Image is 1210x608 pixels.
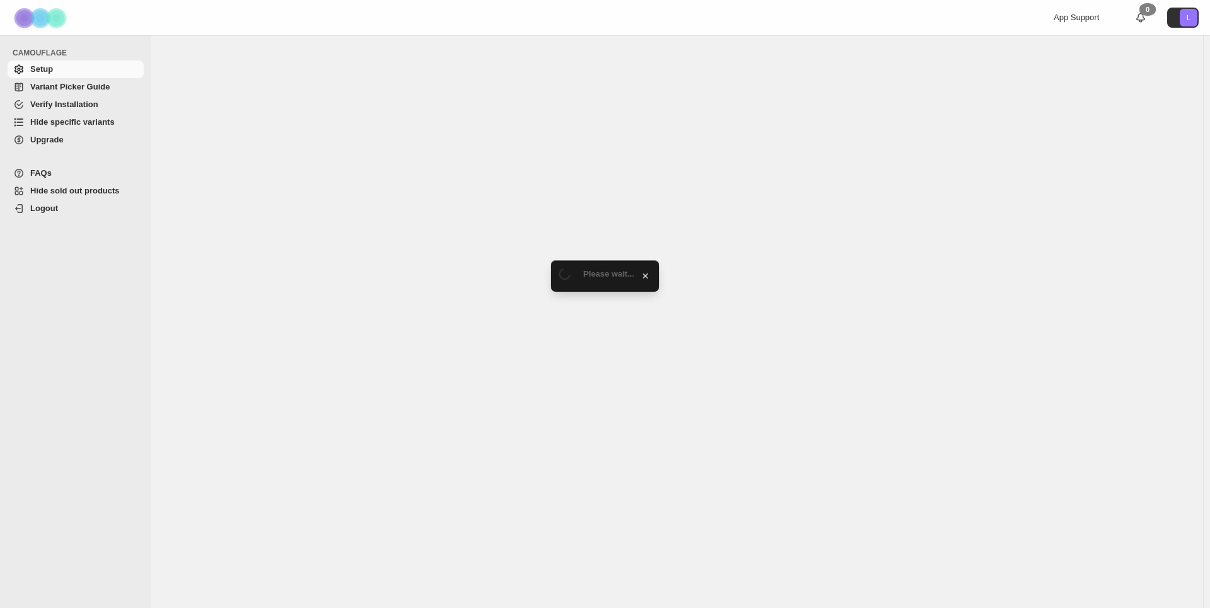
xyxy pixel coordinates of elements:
a: Upgrade [8,131,144,149]
span: Upgrade [30,135,64,144]
a: Setup [8,60,144,78]
a: Logout [8,200,144,217]
span: CAMOUFLAGE [13,48,145,58]
span: FAQs [30,168,52,178]
text: L [1187,14,1190,21]
span: Setup [30,64,53,74]
a: Hide specific variants [8,113,144,131]
div: 0 [1139,3,1156,16]
span: Hide specific variants [30,117,115,127]
button: Avatar with initials L [1167,8,1199,28]
span: Avatar with initials L [1180,9,1197,26]
span: App Support [1054,13,1099,22]
span: Logout [30,204,58,213]
span: Hide sold out products [30,186,120,195]
span: Verify Installation [30,100,98,109]
span: Please wait... [584,269,635,278]
img: Camouflage [10,1,73,35]
a: FAQs [8,164,144,182]
span: Variant Picker Guide [30,82,110,91]
a: 0 [1134,11,1147,24]
a: Variant Picker Guide [8,78,144,96]
a: Hide sold out products [8,182,144,200]
a: Verify Installation [8,96,144,113]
